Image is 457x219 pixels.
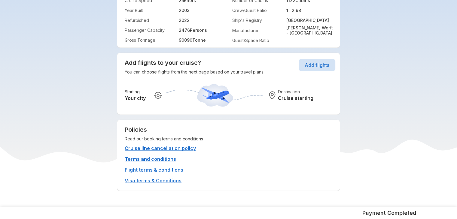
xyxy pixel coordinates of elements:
[179,8,190,13] strong: 2003
[286,25,335,35] strong: [PERSON_NAME] Werft - [GEOGRAPHIC_DATA]
[125,135,335,143] p: Read our booking terms and conditions
[125,5,179,15] span: Year Built
[125,89,146,95] small: Starting
[125,178,335,184] a: Visa terms & Conditions
[125,25,179,35] span: Passenger Capacity
[125,59,335,66] h3: Add flights to your cruise?
[299,59,335,71] button: Add flights
[286,8,301,13] strong: 1 : 2.98
[125,145,335,151] a: Cruise line cancellation policy
[278,95,313,102] strong: Cruise starting
[278,89,313,95] small: Destination
[179,18,190,23] strong: 2022
[125,68,335,76] p: You can choose flights from the next page based on your travel plans
[125,95,146,102] strong: Your city
[125,156,335,162] a: Terms and conditions
[232,5,286,15] span: Crew/Guest Ratio
[286,18,329,23] strong: [GEOGRAPHIC_DATA]
[125,35,179,45] span: Gross Tonnage
[362,209,416,217] h5: Payment Completed
[232,35,286,45] span: Guest/Space Ratio
[179,28,207,33] strong: 2476 Persons
[125,15,179,25] span: Refurbished
[232,25,286,35] span: Manufacturer
[179,37,206,43] strong: 90090 Tonne
[232,15,286,25] span: Ship's Registry
[125,126,335,133] h3: Policies
[125,167,335,173] a: Flight terms & conditions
